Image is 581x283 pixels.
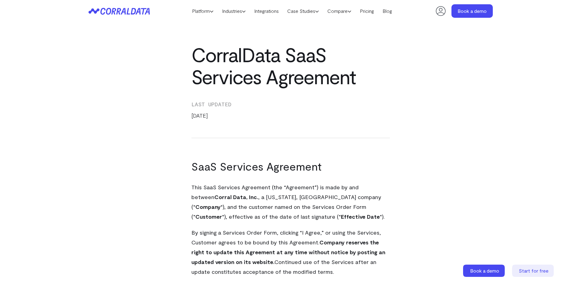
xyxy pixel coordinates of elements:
a: Pricing [356,6,378,16]
a: Book a demo [463,265,506,277]
strong: Company reserves the right to update this Agreement at any time without notice by posting an upda... [191,239,385,265]
p: By signing a Services Order Form, clicking “I Agree,” or using the Services, Customer agrees to b... [191,228,390,277]
h5: Last Updated [191,100,390,108]
a: Blog [378,6,396,16]
span: Start for free [519,268,549,274]
a: Platform [188,6,218,16]
a: Start for free [512,265,555,277]
p: This SaaS Services Agreement (the “Agreement”) is made by and between , a [US_STATE], [GEOGRAPHIC... [191,182,390,221]
a: Compare [323,6,356,16]
a: Case Studies [283,6,323,16]
strong: Customer [195,213,222,220]
p: [DATE] [191,111,390,119]
strong: Company [195,203,221,210]
strong: Corral Data, Inc. [214,194,258,200]
span: Book a demo [470,268,499,274]
a: Book a demo [451,4,493,18]
a: Industries [218,6,250,16]
a: Integrations [250,6,283,16]
strong: Effective Date [341,213,380,220]
h1: SaaS Services Agreement [191,157,390,176]
h1: CorralData SaaS Services Agreement [191,43,390,88]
